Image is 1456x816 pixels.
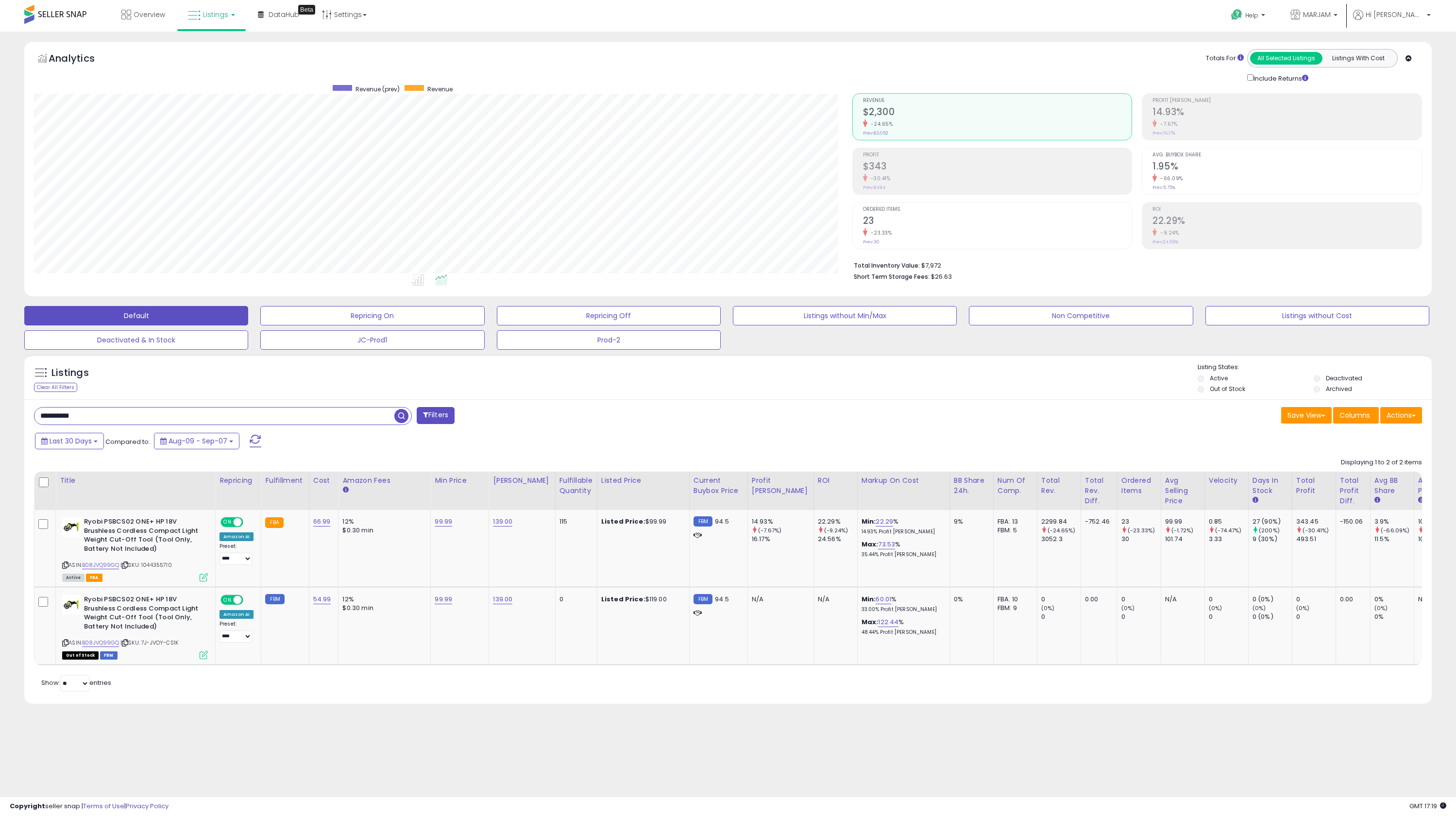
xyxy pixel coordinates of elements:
[84,517,202,556] b: Ryobi PSBCS02 ONE+ HP 18V Brushless Cordless Compact Light Weight Cut-Off Tool (Tool Only, Batter...
[857,472,949,510] th: The percentage added to the cost of goods (COGS) that forms the calculator for Min & Max prices.
[497,306,721,325] button: Repricing Off
[862,606,942,613] p: 33.00% Profit [PERSON_NAME]
[1048,527,1075,534] small: (-24.65%)
[854,261,920,270] b: Total Inventory Value:
[998,604,1030,612] div: FBM: 9
[1340,476,1366,506] div: Total Profit Diff.
[1223,1,1275,32] a: Help
[862,476,946,486] div: Markup on Cost
[1296,604,1310,612] small: (0%)
[1380,407,1422,424] button: Actions
[1303,10,1331,19] span: MARJAM
[862,528,942,535] p: 14.93% Profit [PERSON_NAME]
[862,617,879,627] b: Max:
[862,540,942,558] div: %
[862,540,879,549] b: Max:
[1085,517,1110,526] div: -752.46
[1374,517,1414,526] div: 3.9%
[1152,215,1422,228] h2: 22.29%
[220,532,254,541] div: Amazon AI
[1296,476,1332,496] div: Total Profit
[1085,595,1110,604] div: 0.00
[342,526,423,535] div: $0.30 min
[862,595,942,613] div: %
[265,594,284,604] small: FBM
[878,540,895,549] a: 73.53
[1296,517,1336,526] div: 343.45
[1339,410,1370,420] span: Columns
[1198,363,1432,372] p: Listing States:
[220,543,254,565] div: Preset:
[265,476,305,486] div: Fulfillment
[62,595,82,614] img: 31aBa8o5T+L._SL40_.jpg
[1253,612,1292,621] div: 0 (0%)
[313,595,331,604] a: 54.99
[169,436,227,446] span: Aug-09 - Sep-07
[62,517,208,580] div: ASIN:
[818,595,850,604] div: N/A
[715,517,729,526] span: 94.5
[954,517,986,526] div: 9%
[867,229,892,237] small: -23.33%
[60,476,211,486] div: Title
[120,639,178,646] span: | SKU: 7J-JVOY-CS1K
[82,561,119,569] a: B08JVQ99GQ
[1418,595,1450,604] div: N/A
[313,517,331,527] a: 66.99
[1253,496,1258,505] small: Days In Stock.
[1353,10,1431,32] a: Hi [PERSON_NAME]
[758,527,781,534] small: (-7.67%)
[1152,106,1422,119] h2: 14.93%
[1128,527,1155,534] small: (-23.33%)
[342,486,348,494] small: Amazon Fees.
[1041,595,1081,604] div: 0
[84,595,202,633] b: Ryobi PSBCS02 ONE+ HP 18V Brushless Cordless Compact Light Weight Cut-Off Tool (Tool Only, Batter...
[1157,120,1177,128] small: -7.67%
[862,517,876,526] b: Min:
[1152,161,1422,174] h2: 1.95%
[1041,476,1077,496] div: Total Rev.
[1259,527,1280,534] small: (200%)
[313,476,335,486] div: Cost
[269,10,299,19] span: DataHub
[24,330,248,350] button: Deactivated & In Stock
[1165,476,1201,506] div: Avg Selling Price
[1231,9,1243,21] i: Get Help
[221,596,234,604] span: ON
[49,51,114,68] h5: Analytics
[818,517,857,526] div: 22.29%
[1152,185,1175,190] small: Prev: 5.75%
[220,621,254,643] div: Preset:
[34,383,77,392] div: Clear All Filters
[1152,153,1422,158] span: Avg. Buybox Share
[1322,52,1394,65] button: Listings With Cost
[1341,458,1422,467] div: Displaying 1 to 2 of 2 items
[342,517,423,526] div: 12%
[1157,175,1183,182] small: -66.09%
[854,259,1415,271] li: $7,972
[1418,476,1454,496] div: Avg Win Price
[427,85,453,93] span: Revenue
[1374,496,1380,505] small: Avg BB Share.
[1253,517,1292,526] div: 27 (90%)
[1121,535,1161,544] div: 30
[1215,527,1241,534] small: (-74.47%)
[1152,239,1178,245] small: Prev: 24.56%
[1240,72,1320,84] div: Include Returns
[818,476,853,486] div: ROI
[435,595,452,604] a: 99.99
[342,476,426,486] div: Amazon Fees
[1152,207,1422,212] span: ROI
[417,407,455,424] button: Filters
[134,10,165,19] span: Overview
[559,595,590,604] div: 0
[120,561,172,569] span: | SKU: 1044355710
[221,518,234,527] span: ON
[220,476,257,486] div: Repricing
[62,517,82,537] img: 31aBa8o5T+L._SL40_.jpg
[1121,476,1157,496] div: Ordered Items
[1374,604,1388,612] small: (0%)
[1374,595,1414,604] div: 0%
[1121,517,1161,526] div: 23
[998,526,1030,535] div: FBM: 5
